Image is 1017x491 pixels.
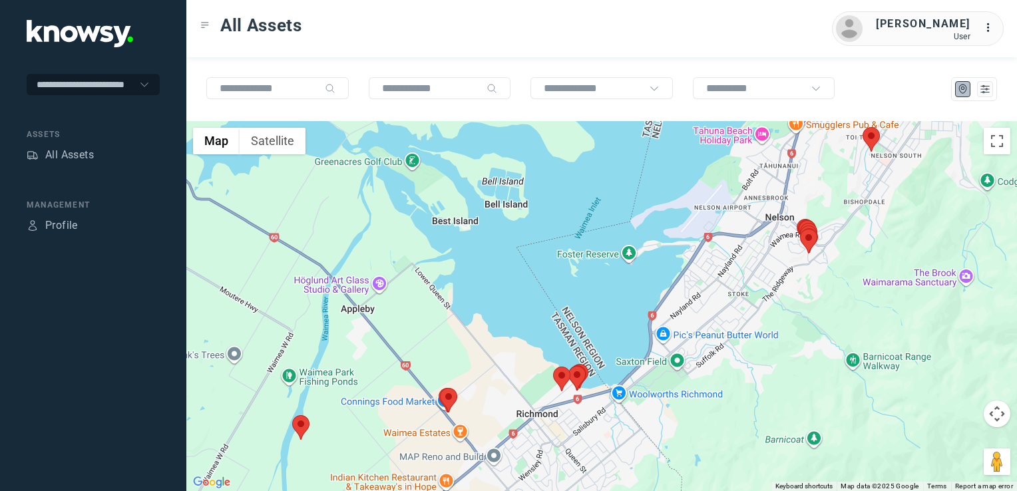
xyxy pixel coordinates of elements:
div: Management [27,199,160,211]
a: Terms [927,482,947,490]
div: Profile [45,218,78,234]
div: [PERSON_NAME] [876,16,970,32]
div: Profile [27,220,39,232]
img: Google [190,474,234,491]
div: User [876,32,970,41]
button: Show street map [193,128,240,154]
div: Assets [27,128,160,140]
button: Keyboard shortcuts [775,482,833,491]
div: All Assets [45,147,94,163]
img: avatar.png [836,15,863,42]
a: ProfileProfile [27,218,78,234]
div: : [984,20,1000,38]
div: Map [957,83,969,95]
button: Drag Pegman onto the map to open Street View [984,448,1010,475]
div: Assets [27,149,39,161]
div: Toggle Menu [200,21,210,30]
button: Toggle fullscreen view [984,128,1010,154]
a: AssetsAll Assets [27,147,94,163]
div: Search [325,83,335,94]
div: Search [487,83,497,94]
tspan: ... [984,23,998,33]
button: Map camera controls [984,401,1010,427]
span: All Assets [220,13,302,37]
button: Show satellite imagery [240,128,305,154]
a: Open this area in Google Maps (opens a new window) [190,474,234,491]
a: Report a map error [955,482,1013,490]
div: List [979,83,991,95]
img: Application Logo [27,20,133,47]
div: : [984,20,1000,36]
span: Map data ©2025 Google [841,482,918,490]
